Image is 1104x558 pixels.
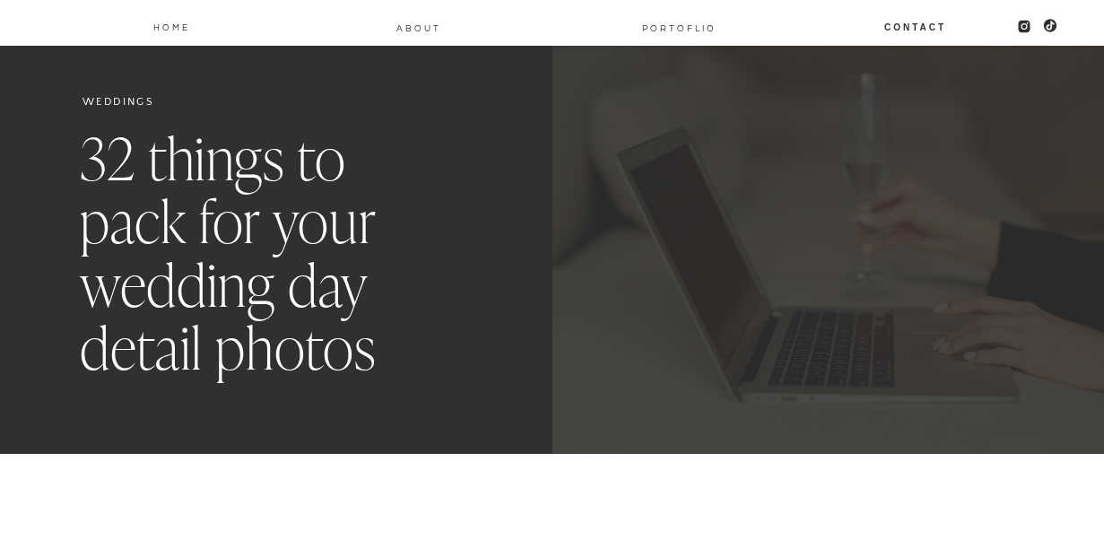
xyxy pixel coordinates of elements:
h1: 32 things to pack for your wedding day detail photos [80,129,458,382]
a: Contact [883,19,948,33]
a: PORTOFLIO [635,20,724,34]
a: Home [152,19,192,33]
a: About [396,20,442,34]
a: Weddings [83,96,154,108]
